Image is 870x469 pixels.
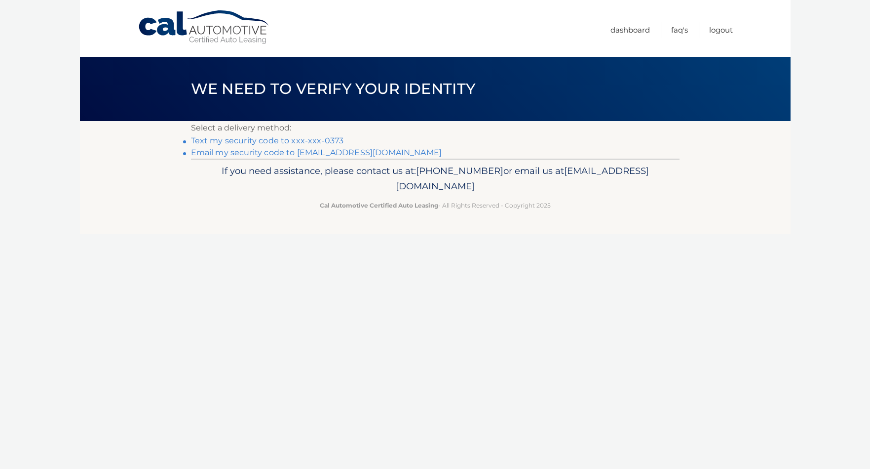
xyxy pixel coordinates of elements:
a: Dashboard [610,22,650,38]
a: Cal Automotive [138,10,271,45]
a: FAQ's [671,22,688,38]
p: If you need assistance, please contact us at: or email us at [197,163,673,195]
p: Select a delivery method: [191,121,680,135]
span: We need to verify your identity [191,80,476,98]
a: Text my security code to xxx-xxx-0373 [191,136,344,145]
a: Logout [709,22,733,38]
p: - All Rights Reserved - Copyright 2025 [197,200,673,211]
a: Email my security code to [EMAIL_ADDRESS][DOMAIN_NAME] [191,148,442,157]
span: [PHONE_NUMBER] [416,165,503,176]
strong: Cal Automotive Certified Auto Leasing [320,202,438,209]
